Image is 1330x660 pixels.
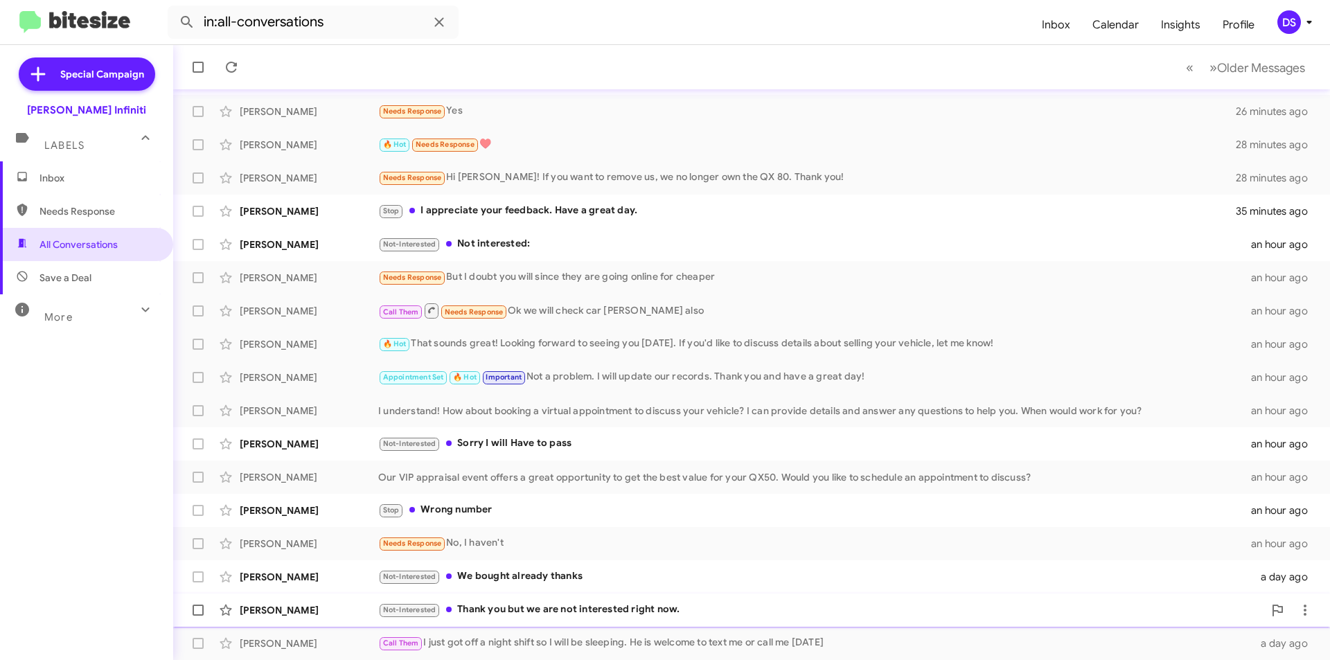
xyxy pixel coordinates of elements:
[44,139,85,152] span: Labels
[383,206,400,215] span: Stop
[1251,537,1319,551] div: an hour ago
[378,369,1251,385] div: Not a problem. I will update our records. Thank you and have a great day!
[378,269,1251,285] div: But I doubt you will since they are going online for cheaper
[1251,371,1319,384] div: an hour ago
[378,170,1236,186] div: Hi [PERSON_NAME]! If you want to remove us, we no longer own the QX 80. Thank you!
[240,537,378,551] div: [PERSON_NAME]
[240,603,378,617] div: [PERSON_NAME]
[378,535,1251,551] div: No, I haven't
[383,173,442,182] span: Needs Response
[1236,171,1319,185] div: 28 minutes ago
[1251,470,1319,484] div: an hour ago
[378,436,1251,452] div: Sorry I will Have to pass
[416,140,475,149] span: Needs Response
[1178,53,1202,82] button: Previous
[1277,10,1301,34] div: DS
[39,204,157,218] span: Needs Response
[1251,503,1319,517] div: an hour ago
[39,171,157,185] span: Inbox
[378,404,1251,418] div: I understand! How about booking a virtual appointment to discuss your vehicle? I can provide deta...
[486,373,522,382] span: Important
[1217,60,1305,75] span: Older Messages
[240,503,378,517] div: [PERSON_NAME]
[1266,10,1315,34] button: DS
[378,569,1252,585] div: We bought already thanks
[445,307,504,316] span: Needs Response
[1252,570,1319,584] div: a day ago
[168,6,459,39] input: Search
[383,373,444,382] span: Appointment Set
[378,470,1251,484] div: Our VIP appraisal event offers a great opportunity to get the best value for your QX50. Would you...
[240,570,378,584] div: [PERSON_NAME]
[1236,204,1319,218] div: 35 minutes ago
[378,236,1251,252] div: Not interested:
[383,639,419,648] span: Call Them
[383,240,436,249] span: Not-Interested
[383,107,442,116] span: Needs Response
[1031,5,1081,45] a: Inbox
[240,138,378,152] div: [PERSON_NAME]
[240,204,378,218] div: [PERSON_NAME]
[378,203,1236,219] div: I appreciate your feedback. Have a great day.
[1212,5,1266,45] a: Profile
[27,103,146,117] div: [PERSON_NAME] Infiniti
[240,238,378,251] div: [PERSON_NAME]
[383,140,407,149] span: 🔥 Hot
[378,136,1236,152] div: ♥️
[378,602,1263,618] div: Thank you but we are not interested right now.
[1186,59,1194,76] span: «
[1150,5,1212,45] a: Insights
[240,171,378,185] div: [PERSON_NAME]
[19,57,155,91] a: Special Campaign
[1251,404,1319,418] div: an hour ago
[1081,5,1150,45] a: Calendar
[383,273,442,282] span: Needs Response
[240,470,378,484] div: [PERSON_NAME]
[60,67,144,81] span: Special Campaign
[1236,138,1319,152] div: 28 minutes ago
[378,103,1236,119] div: Yes
[240,304,378,318] div: [PERSON_NAME]
[240,105,378,118] div: [PERSON_NAME]
[383,605,436,614] span: Not-Interested
[378,502,1251,518] div: Wrong number
[383,307,419,316] span: Call Them
[383,572,436,581] span: Not-Interested
[378,635,1252,651] div: I just got off a night shift so I will be sleeping. He is welcome to text me or call me [DATE]
[1251,337,1319,351] div: an hour ago
[1251,437,1319,451] div: an hour ago
[383,539,442,548] span: Needs Response
[1251,238,1319,251] div: an hour ago
[1209,59,1217,76] span: »
[378,336,1251,352] div: That sounds great! Looking forward to seeing you [DATE]. If you'd like to discuss details about s...
[378,302,1251,319] div: Ok we will check car [PERSON_NAME] also
[240,371,378,384] div: [PERSON_NAME]
[240,271,378,285] div: [PERSON_NAME]
[240,437,378,451] div: [PERSON_NAME]
[44,311,73,323] span: More
[39,238,118,251] span: All Conversations
[383,506,400,515] span: Stop
[240,337,378,351] div: [PERSON_NAME]
[453,373,477,382] span: 🔥 Hot
[240,404,378,418] div: [PERSON_NAME]
[383,439,436,448] span: Not-Interested
[1178,53,1313,82] nav: Page navigation example
[1251,304,1319,318] div: an hour ago
[1201,53,1313,82] button: Next
[240,636,378,650] div: [PERSON_NAME]
[39,271,91,285] span: Save a Deal
[383,339,407,348] span: 🔥 Hot
[1251,271,1319,285] div: an hour ago
[1236,105,1319,118] div: 26 minutes ago
[1252,636,1319,650] div: a day ago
